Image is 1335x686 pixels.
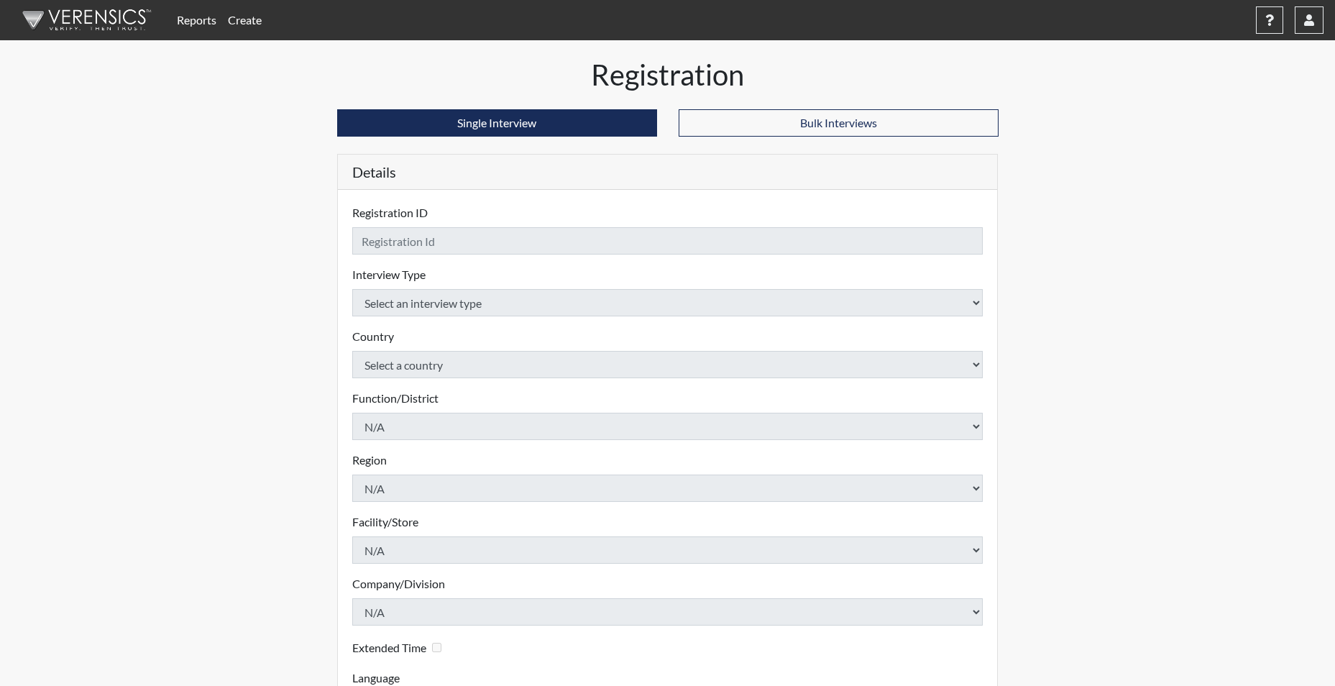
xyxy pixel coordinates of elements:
[338,155,998,190] h5: Details
[352,328,394,345] label: Country
[352,227,983,255] input: Insert a Registration ID, which needs to be a unique alphanumeric value for each interviewee
[352,575,445,593] label: Company/Division
[352,204,428,221] label: Registration ID
[679,109,999,137] button: Bulk Interviews
[352,639,426,657] label: Extended Time
[352,390,439,407] label: Function/District
[352,513,418,531] label: Facility/Store
[352,266,426,283] label: Interview Type
[352,452,387,469] label: Region
[337,58,999,92] h1: Registration
[171,6,222,35] a: Reports
[222,6,267,35] a: Create
[337,109,657,137] button: Single Interview
[352,637,447,658] div: Checking this box will provide the interviewee with an accomodation of extra time to answer each ...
